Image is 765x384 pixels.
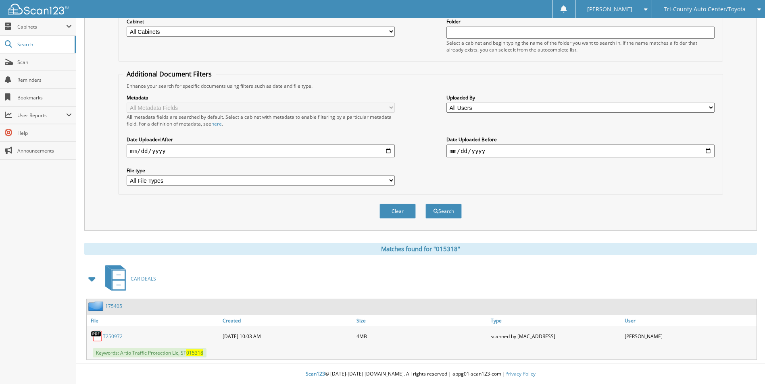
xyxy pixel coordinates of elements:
[17,112,66,119] span: User Reports
[221,315,354,326] a: Created
[8,4,69,14] img: scan123-logo-white.svg
[664,7,746,12] span: Tri-County Auto Center/Toyota
[17,76,72,83] span: Reminders
[100,263,156,295] a: CAR DEALS
[623,328,757,344] div: [PERSON_NAME]
[88,301,105,311] img: folder2.png
[17,41,71,48] span: Search
[446,94,715,101] label: Uploaded By
[76,364,765,384] div: © [DATE]-[DATE] [DOMAIN_NAME]. All rights reserved | appg01-scan123-com |
[17,23,66,30] span: Cabinets
[123,83,718,89] div: Enhance your search for specific documents using filters such as date and file type.
[379,204,416,219] button: Clear
[446,39,715,53] div: Select a cabinet and begin typing the name of the folder you want to search in. If the name match...
[131,275,156,282] span: CAR DEALS
[446,18,715,25] label: Folder
[127,167,395,174] label: File type
[587,7,632,12] span: [PERSON_NAME]
[725,345,765,384] iframe: Chat Widget
[446,145,715,157] input: end
[127,94,395,101] label: Metadata
[221,328,354,344] div: [DATE] 10:03 AM
[186,349,203,356] span: 015318
[17,147,72,154] span: Announcements
[306,370,325,377] span: Scan123
[489,315,623,326] a: Type
[211,120,222,127] a: here
[87,315,221,326] a: File
[354,315,488,326] a: Size
[354,328,488,344] div: 4MB
[127,18,395,25] label: Cabinet
[127,114,395,127] div: All metadata fields are searched by default. Select a cabinet with metadata to enable filtering b...
[425,204,462,219] button: Search
[105,303,122,310] a: 175405
[489,328,623,344] div: scanned by [MAC_ADDRESS]
[17,130,72,136] span: Help
[103,333,123,340] a: T250972
[127,136,395,143] label: Date Uploaded After
[84,243,757,255] div: Matches found for "015318"
[505,370,536,377] a: Privacy Policy
[127,145,395,157] input: start
[17,94,72,101] span: Bookmarks
[623,315,757,326] a: User
[91,330,103,342] img: PDF.png
[446,136,715,143] label: Date Uploaded Before
[123,70,216,78] legend: Additional Document Filters
[17,59,72,66] span: Scan
[93,348,206,357] span: Keywords: Artio Traffic Protection Llc, ST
